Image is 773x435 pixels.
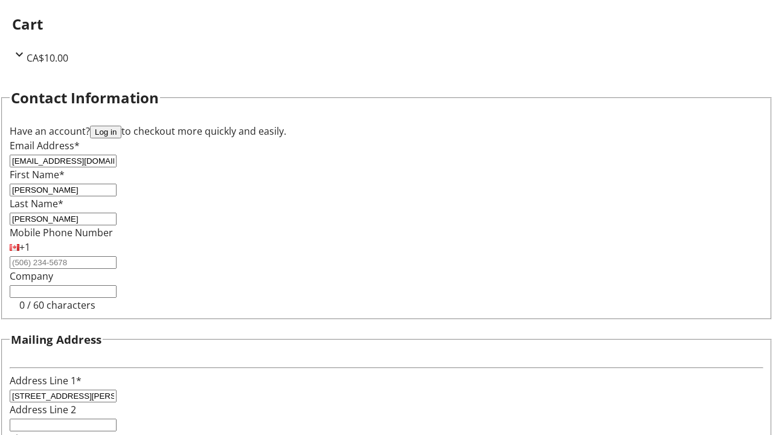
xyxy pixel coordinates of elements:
[10,256,117,269] input: (506) 234-5678
[27,51,68,65] span: CA$10.00
[10,168,65,181] label: First Name*
[19,298,95,312] tr-character-limit: 0 / 60 characters
[10,124,763,138] div: Have an account? to checkout more quickly and easily.
[10,139,80,152] label: Email Address*
[11,331,101,348] h3: Mailing Address
[10,226,113,239] label: Mobile Phone Number
[90,126,121,138] button: Log in
[10,374,82,387] label: Address Line 1*
[10,197,63,210] label: Last Name*
[12,13,761,35] h2: Cart
[11,87,159,109] h2: Contact Information
[10,269,53,283] label: Company
[10,390,117,402] input: Address
[10,403,76,416] label: Address Line 2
